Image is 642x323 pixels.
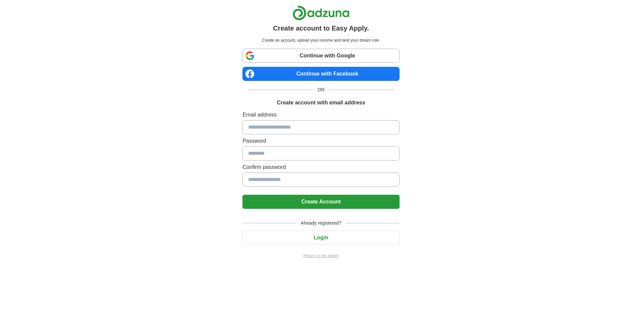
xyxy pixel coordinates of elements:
[242,163,399,171] label: Confirm password
[242,137,399,145] label: Password
[242,67,399,81] a: Continue with Facebook
[242,231,399,245] button: Login
[296,220,345,227] span: Already registered?
[242,195,399,209] button: Create Account
[292,5,350,20] img: Adzuna logo
[242,235,399,240] a: Login
[314,86,329,93] span: OR
[242,111,399,119] label: Email address
[242,253,399,259] a: Return to job advert
[273,23,369,33] h1: Create account to Easy Apply.
[242,49,399,63] a: Continue with Google
[244,37,398,43] p: Create an account, upload your resume and land your dream role.
[277,99,365,107] h1: Create account with email address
